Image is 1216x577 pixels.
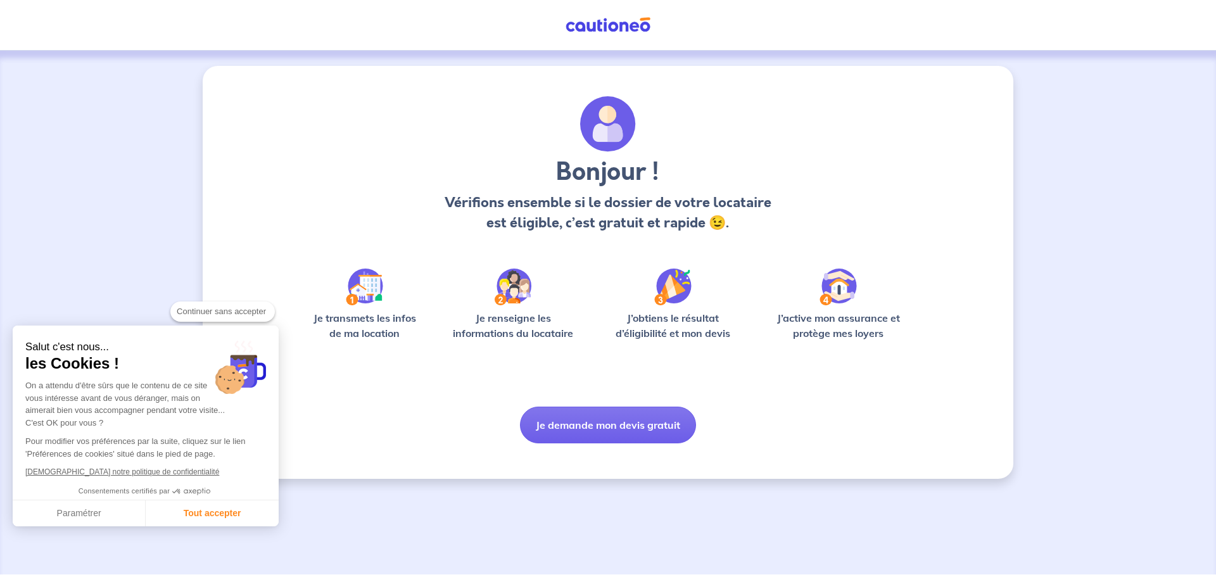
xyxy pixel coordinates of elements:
[441,193,775,233] p: Vérifions ensemble si le dossier de votre locataire est éligible, c’est gratuit et rapide 😉.
[25,435,266,460] p: Pour modifier vos préférences par la suite, cliquez sur le lien 'Préférences de cookies' situé da...
[445,310,581,341] p: Je renseigne les informations du locataire
[13,500,146,527] button: Paramétrer
[79,488,170,495] span: Consentements certifiés par
[441,157,775,187] h3: Bonjour !
[560,17,655,33] img: Cautioneo
[346,269,383,305] img: /static/90a569abe86eec82015bcaae536bd8e6/Step-1.svg
[25,354,266,373] span: les Cookies !
[520,407,696,443] button: Je demande mon devis gratuit
[764,310,912,341] p: J’active mon assurance et protège mes loyers
[172,472,210,510] svg: Axeptio
[170,301,275,322] button: Continuer sans accepter
[25,467,219,476] a: [DEMOGRAPHIC_DATA] notre politique de confidentialité
[602,310,745,341] p: J’obtiens le résultat d’éligibilité et mon devis
[177,305,269,318] span: Continuer sans accepter
[654,269,692,305] img: /static/f3e743aab9439237c3e2196e4328bba9/Step-3.svg
[72,483,219,500] button: Consentements certifiés par
[146,500,279,527] button: Tout accepter
[304,310,425,341] p: Je transmets les infos de ma location
[820,269,857,305] img: /static/bfff1cf634d835d9112899e6a3df1a5d/Step-4.svg
[25,379,266,429] div: On a attendu d'être sûrs que le contenu de ce site vous intéresse avant de vous déranger, mais on...
[495,269,531,305] img: /static/c0a346edaed446bb123850d2d04ad552/Step-2.svg
[25,341,266,354] small: Salut c'est nous...
[580,96,636,152] img: archivate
